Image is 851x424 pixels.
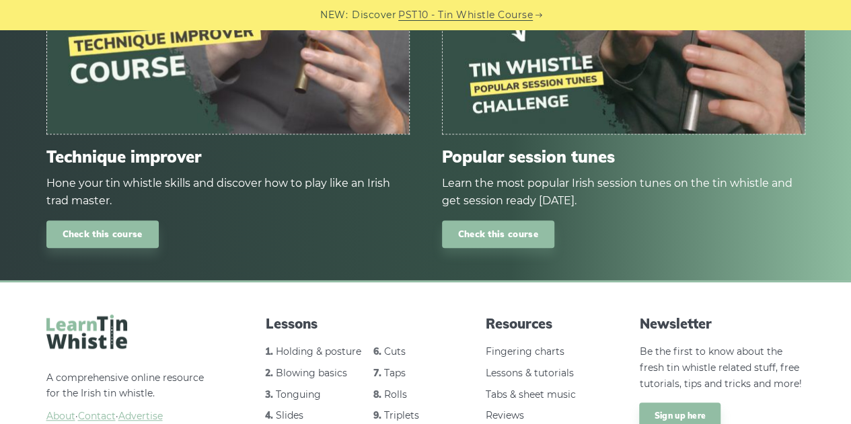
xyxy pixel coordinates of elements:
[276,388,321,400] a: Tonguing
[442,175,805,210] div: Learn the most popular Irish session tunes on the tin whistle and get session ready [DATE].
[352,7,396,23] span: Discover
[118,410,163,422] span: Advertise
[46,220,159,248] a: Check this course
[384,388,407,400] a: Rolls
[384,367,406,379] a: Taps
[486,345,564,357] a: Fingering charts
[46,147,410,167] span: Technique improver
[266,314,431,333] span: Lessons
[384,409,419,421] a: Triplets
[398,7,533,23] a: PST10 - Tin Whistle Course
[78,410,116,422] span: Contact
[384,345,406,357] a: Cuts
[78,410,163,422] a: Contact·Advertise
[639,314,805,333] span: Newsletter
[276,367,347,379] a: Blowing basics
[276,345,361,357] a: Holding & posture
[442,220,554,248] a: Check this course
[486,409,524,421] a: Reviews
[442,147,805,167] span: Popular session tunes
[486,367,574,379] a: Lessons & tutorials
[46,175,410,210] div: Hone your tin whistle skills and discover how to play like an Irish trad master.
[46,314,127,349] img: LearnTinWhistle.com
[486,388,576,400] a: Tabs & sheet music
[46,410,75,422] a: About
[320,7,348,23] span: NEW:
[276,409,303,421] a: Slides
[486,314,585,333] span: Resources
[639,344,805,392] p: Be the first to know about the fresh tin whistle related stuff, free tutorials, tips and tricks a...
